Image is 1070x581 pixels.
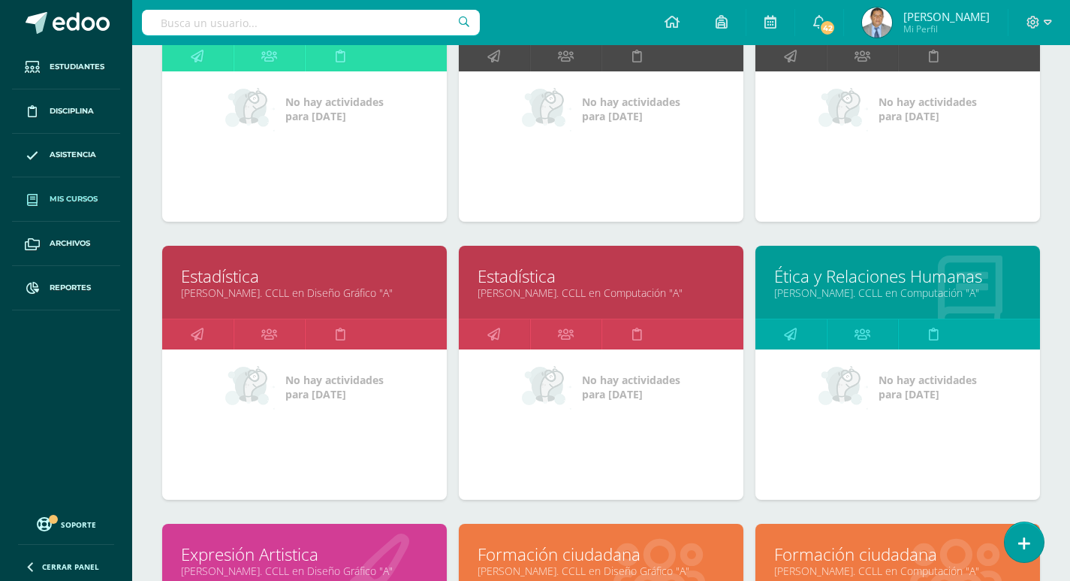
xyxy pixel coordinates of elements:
[819,20,836,36] span: 42
[818,86,868,132] img: no_activities_small.png
[50,61,104,73] span: Estudiantes
[12,45,120,89] a: Estudiantes
[50,282,91,294] span: Reportes
[50,105,94,117] span: Disciplina
[582,373,680,401] span: No hay actividades para [DATE]
[478,564,725,578] a: [PERSON_NAME]. CCLL en Diseño Gráfico "A"
[774,265,1021,288] a: Ética y Relaciones Humanas
[50,193,98,205] span: Mis cursos
[181,543,428,566] a: Expresión Artistica
[774,286,1021,300] a: [PERSON_NAME]. CCLL en Computación "A"
[522,365,571,410] img: no_activities_small.png
[903,9,990,24] span: [PERSON_NAME]
[285,95,384,123] span: No hay actividades para [DATE]
[181,564,428,578] a: [PERSON_NAME]. CCLL en Diseño Gráfico "A"
[225,365,275,410] img: no_activities_small.png
[12,134,120,178] a: Asistencia
[285,373,384,401] span: No hay actividades para [DATE]
[478,543,725,566] a: Formación ciudadana
[522,86,571,132] img: no_activities_small.png
[142,10,480,35] input: Busca un usuario...
[478,286,725,300] a: [PERSON_NAME]. CCLL en Computación "A"
[181,286,428,300] a: [PERSON_NAME]. CCLL en Diseño Gráfico "A"
[12,222,120,266] a: Archivos
[18,513,114,534] a: Soporte
[774,543,1021,566] a: Formación ciudadana
[582,95,680,123] span: No hay actividades para [DATE]
[61,519,96,530] span: Soporte
[42,561,99,572] span: Cerrar panel
[50,238,90,250] span: Archivos
[225,86,275,132] img: no_activities_small.png
[12,266,120,310] a: Reportes
[818,365,868,410] img: no_activities_small.png
[181,265,428,288] a: Estadística
[774,564,1021,578] a: [PERSON_NAME]. CCLL en Computación "A"
[879,373,977,401] span: No hay actividades para [DATE]
[50,149,96,161] span: Asistencia
[12,177,120,222] a: Mis cursos
[862,8,892,38] img: 219bdcb1a3e4d06700ae7d5ab62fa881.png
[903,23,990,35] span: Mi Perfil
[12,89,120,134] a: Disciplina
[879,95,977,123] span: No hay actividades para [DATE]
[478,265,725,288] a: Estadística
